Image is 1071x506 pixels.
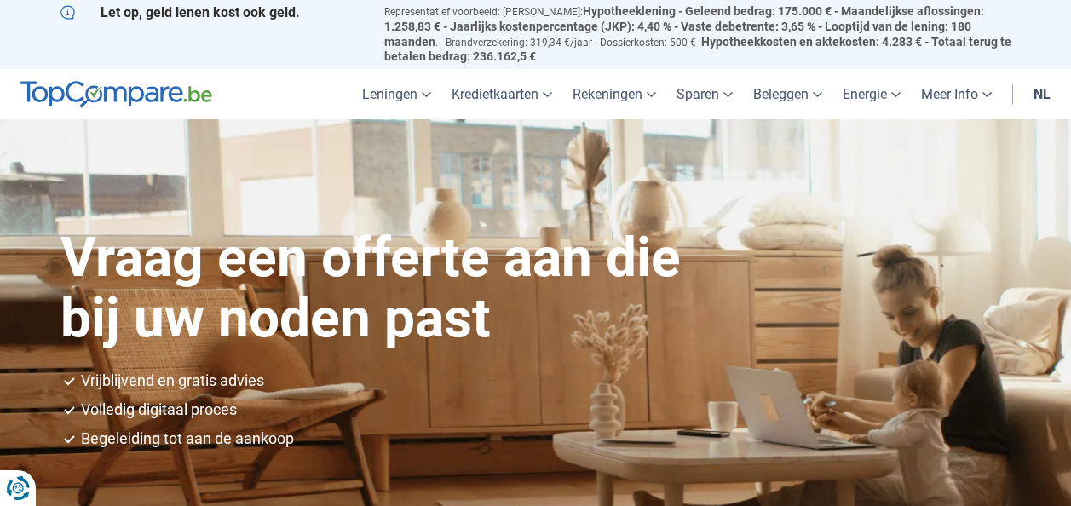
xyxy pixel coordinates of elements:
span: Hypotheeklening - Geleend bedrag: 175.000 € - Maandelijkse aflossingen: 1.258,83 € - Jaarlijks ko... [384,4,984,49]
a: Rekeningen [562,69,666,119]
p: Let op, geld lenen kost ook geld. [60,4,364,20]
a: nl [1023,69,1061,119]
a: Beleggen [743,69,832,119]
a: Energie [832,69,911,119]
a: Kredietkaarten [441,69,562,119]
a: Meer Info [911,69,1002,119]
span: Hypotheekkosten en aktekosten: 4.283 € - Totaal terug te betalen bedrag: 236.162,5 € [384,35,1011,64]
p: Representatief voorbeeld: [PERSON_NAME]: . - Brandverzekering: 319,34 €/jaar - Dossierkosten: 500... [384,4,1011,65]
li: Vrijblijvend en gratis advies [81,373,1011,388]
li: Begeleiding tot aan de aankoop [81,431,1011,446]
li: Volledig digitaal proces [81,402,1011,417]
a: Sparen [666,69,743,119]
img: TopCompare [20,81,212,108]
h1: Vraag een offerte aan die bij uw noden past [60,228,715,348]
a: Leningen [352,69,441,119]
